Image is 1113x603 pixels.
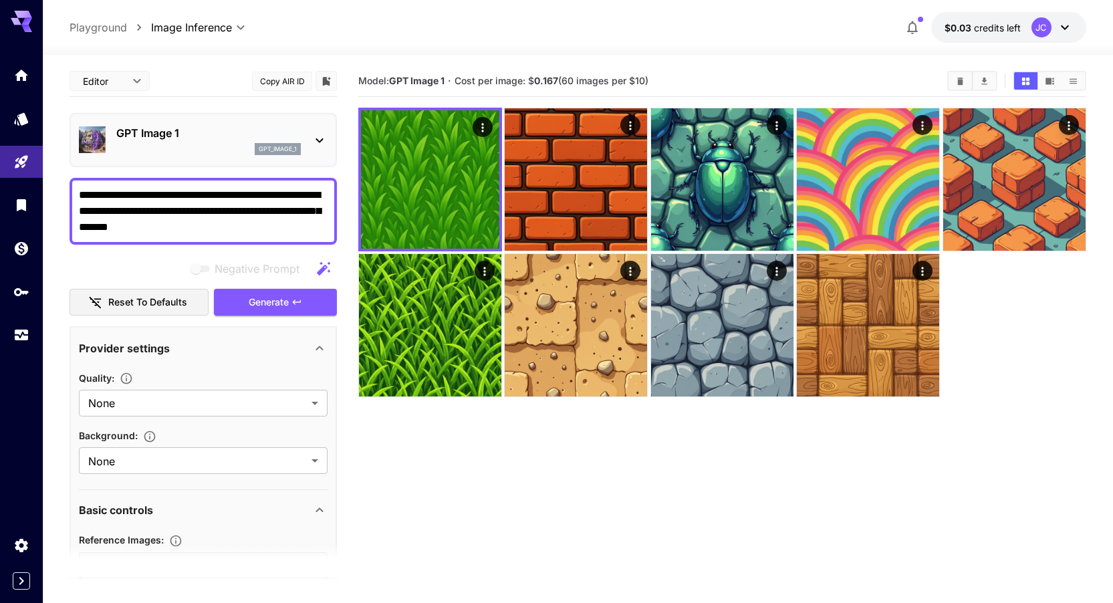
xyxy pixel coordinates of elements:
[973,72,996,90] button: Download All
[475,261,495,281] div: Actions
[455,75,648,86] span: Cost per image: $ (60 images per $10)
[621,261,641,281] div: Actions
[13,154,29,170] div: Playground
[249,294,289,311] span: Generate
[361,110,499,249] img: 2Q==
[931,12,1086,43] button: $0.032JC
[70,19,127,35] a: Playground
[79,494,328,526] div: Basic controls
[214,289,337,316] button: Generate
[913,261,933,281] div: Actions
[79,120,328,160] div: GPT Image 1gpt_image_1
[358,75,445,86] span: Model:
[79,534,164,546] span: Reference Images :
[79,340,170,356] p: Provider settings
[534,75,558,86] b: 0.167
[797,108,939,251] img: Z
[13,537,29,554] div: Settings
[70,19,151,35] nav: breadcrumb
[13,283,29,300] div: API Keys
[448,73,451,89] p: ·
[621,115,641,135] div: Actions
[947,71,997,91] div: Clear ImagesDownload All
[79,430,138,441] span: Background :
[79,372,114,384] span: Quality :
[79,332,328,364] div: Provider settings
[70,289,209,316] button: Reset to defaults
[1013,71,1086,91] div: Show images in grid viewShow images in video viewShow images in list view
[473,117,493,137] div: Actions
[88,395,306,411] span: None
[88,453,306,469] span: None
[116,125,301,141] p: GPT Image 1
[1062,72,1085,90] button: Show images in list view
[252,72,312,91] button: Copy AIR ID
[164,534,188,548] button: Upload a reference image to guide the result. This is needed for Image-to-Image or Inpainting. Su...
[188,260,310,277] span: Negative prompts are not compatible with the selected model.
[79,502,153,518] p: Basic controls
[13,572,30,590] button: Expand sidebar
[1031,17,1052,37] div: JC
[1059,115,1079,135] div: Actions
[505,254,647,396] img: 2Q==
[215,261,299,277] span: Negative Prompt
[13,197,29,213] div: Library
[13,110,29,127] div: Models
[1038,72,1062,90] button: Show images in video view
[83,74,124,88] span: Editor
[13,240,29,257] div: Wallet
[913,115,933,135] div: Actions
[259,144,297,154] p: gpt_image_1
[767,261,787,281] div: Actions
[505,108,647,251] img: Z
[945,22,974,33] span: $0.03
[949,72,972,90] button: Clear Images
[13,327,29,344] div: Usage
[320,73,332,89] button: Add to library
[651,108,793,251] img: Z
[151,19,232,35] span: Image Inference
[359,254,501,396] img: 9k=
[651,254,793,396] img: 2Q==
[1014,72,1037,90] button: Show images in grid view
[945,21,1021,35] div: $0.032
[943,108,1086,251] img: 9k=
[797,254,939,396] img: 2Q==
[767,115,787,135] div: Actions
[974,22,1021,33] span: credits left
[13,67,29,84] div: Home
[389,75,445,86] b: GPT Image 1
